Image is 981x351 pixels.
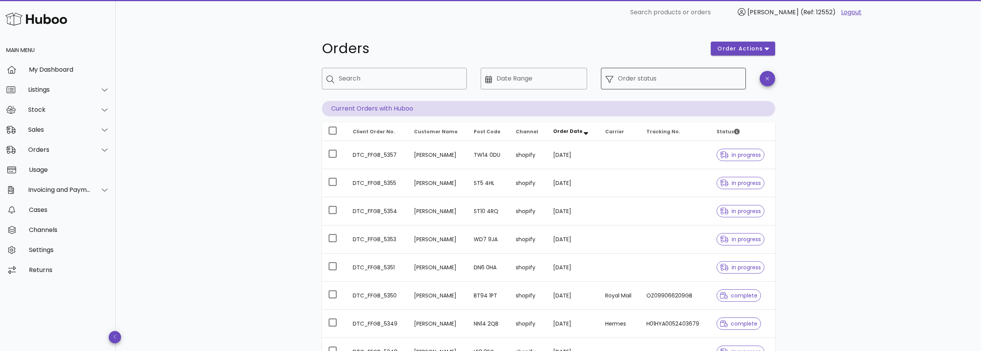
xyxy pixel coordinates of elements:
[347,123,408,141] th: Client Order No.
[547,282,599,310] td: [DATE]
[28,146,91,153] div: Orders
[720,180,761,186] span: in progress
[468,310,510,338] td: NN14 2QB
[322,42,702,55] h1: Orders
[322,101,775,116] p: Current Orders with Huboo
[408,254,468,282] td: [PERSON_NAME]
[516,128,538,135] span: Channel
[347,254,408,282] td: DTC_FFGB_5351
[510,225,547,254] td: shopify
[468,282,510,310] td: BT94 1PT
[720,208,761,214] span: in progress
[29,266,109,274] div: Returns
[717,45,763,53] span: order actions
[347,225,408,254] td: DTC_FFGB_5353
[468,254,510,282] td: DN6 0HA
[547,254,599,282] td: [DATE]
[29,226,109,233] div: Channels
[640,123,710,141] th: Tracking No.
[510,141,547,169] td: shopify
[408,169,468,197] td: [PERSON_NAME]
[599,123,640,141] th: Carrier
[347,141,408,169] td: DTC_FFGB_5357
[605,128,624,135] span: Carrier
[347,310,408,338] td: DTC_FFGB_5349
[353,128,395,135] span: Client Order No.
[5,11,67,27] img: Huboo Logo
[468,123,510,141] th: Post Code
[747,8,799,17] span: [PERSON_NAME]
[28,126,91,133] div: Sales
[510,197,547,225] td: shopify
[29,246,109,254] div: Settings
[474,128,500,135] span: Post Code
[553,128,582,134] span: Order Date
[547,141,599,169] td: [DATE]
[468,225,510,254] td: WD7 9JA
[468,197,510,225] td: ST10 4RQ
[510,310,547,338] td: shopify
[720,237,761,242] span: in progress
[408,141,468,169] td: [PERSON_NAME]
[347,197,408,225] td: DTC_FFGB_5354
[510,282,547,310] td: shopify
[29,166,109,173] div: Usage
[547,310,599,338] td: [DATE]
[720,265,761,270] span: in progress
[29,66,109,73] div: My Dashboard
[640,282,710,310] td: OZ099066209GB
[841,8,862,17] a: Logout
[510,123,547,141] th: Channel
[28,186,91,193] div: Invoicing and Payments
[801,8,836,17] span: (Ref: 12552)
[711,42,775,55] button: order actions
[408,310,468,338] td: [PERSON_NAME]
[468,169,510,197] td: ST5 4HL
[408,282,468,310] td: [PERSON_NAME]
[347,169,408,197] td: DTC_FFGB_5355
[640,310,710,338] td: H01HYA0052403679
[468,141,510,169] td: TW14 0DU
[599,310,640,338] td: Hermes
[408,197,468,225] td: [PERSON_NAME]
[28,86,91,93] div: Listings
[646,128,680,135] span: Tracking No.
[29,206,109,213] div: Cases
[717,128,740,135] span: Status
[720,293,757,298] span: complete
[347,282,408,310] td: DTC_FFGB_5350
[547,169,599,197] td: [DATE]
[510,169,547,197] td: shopify
[599,282,640,310] td: Royal Mail
[720,321,757,326] span: complete
[720,152,761,158] span: in progress
[510,254,547,282] td: shopify
[547,225,599,254] td: [DATE]
[710,123,775,141] th: Status
[28,106,91,113] div: Stock
[547,123,599,141] th: Order Date: Sorted descending. Activate to remove sorting.
[408,225,468,254] td: [PERSON_NAME]
[408,123,468,141] th: Customer Name
[414,128,458,135] span: Customer Name
[547,197,599,225] td: [DATE]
